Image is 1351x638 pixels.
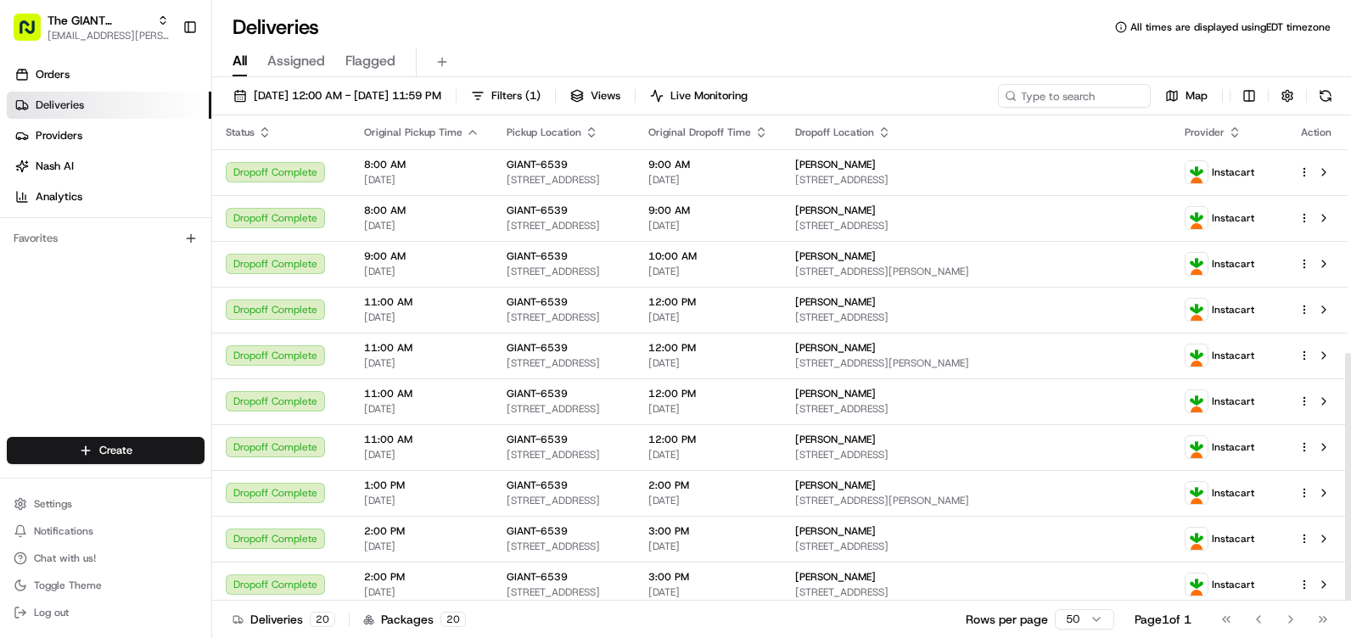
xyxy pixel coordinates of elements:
[48,12,150,29] button: The GIANT Company
[795,540,1157,553] span: [STREET_ADDRESS]
[795,173,1157,187] span: [STREET_ADDRESS]
[998,84,1151,108] input: Type to search
[463,84,548,108] button: Filters(1)
[648,402,768,416] span: [DATE]
[1186,88,1208,104] span: Map
[364,524,479,538] span: 2:00 PM
[648,540,768,553] span: [DATE]
[507,540,621,553] span: [STREET_ADDRESS]
[1186,344,1208,367] img: profile_instacart_ahold_partner.png
[507,341,568,355] span: GIANT-6539
[648,204,768,217] span: 9:00 AM
[795,585,1157,599] span: [STREET_ADDRESS]
[491,88,541,104] span: Filters
[7,7,176,48] button: The GIANT Company[EMAIL_ADDRESS][PERSON_NAME][DOMAIN_NAME]
[1186,482,1208,504] img: profile_instacart_ahold_partner.png
[7,225,205,252] div: Favorites
[648,249,768,263] span: 10:00 AM
[364,478,479,492] span: 1:00 PM
[1212,486,1254,500] span: Instacart
[648,265,768,278] span: [DATE]
[507,249,568,263] span: GIANT-6539
[648,585,768,599] span: [DATE]
[1212,257,1254,271] span: Instacart
[648,341,768,355] span: 12:00 PM
[507,524,568,538] span: GIANT-6539
[7,492,205,516] button: Settings
[507,585,621,599] span: [STREET_ADDRESS]
[525,88,541,104] span: ( 1 )
[1185,126,1225,139] span: Provider
[36,159,74,174] span: Nash AI
[1186,161,1208,183] img: profile_instacart_ahold_partner.png
[1130,20,1331,34] span: All times are displayed using EDT timezone
[345,51,395,71] span: Flagged
[795,204,876,217] span: [PERSON_NAME]
[648,478,768,492] span: 2:00 PM
[364,402,479,416] span: [DATE]
[1212,211,1254,225] span: Instacart
[1212,578,1254,591] span: Instacart
[1212,303,1254,316] span: Instacart
[99,443,132,458] span: Create
[507,494,621,507] span: [STREET_ADDRESS]
[795,570,876,584] span: [PERSON_NAME]
[36,128,82,143] span: Providers
[364,585,479,599] span: [DATE]
[364,158,479,171] span: 8:00 AM
[440,612,466,627] div: 20
[795,311,1157,324] span: [STREET_ADDRESS]
[364,219,479,232] span: [DATE]
[507,570,568,584] span: GIANT-6539
[364,387,479,400] span: 11:00 AM
[507,265,621,278] span: [STREET_ADDRESS]
[507,295,568,309] span: GIANT-6539
[507,387,568,400] span: GIANT-6539
[1186,299,1208,321] img: profile_instacart_ahold_partner.png
[7,183,211,210] a: Analytics
[795,448,1157,462] span: [STREET_ADDRESS]
[795,478,876,492] span: [PERSON_NAME]
[648,387,768,400] span: 12:00 PM
[364,356,479,370] span: [DATE]
[233,611,335,628] div: Deliveries
[364,173,479,187] span: [DATE]
[1158,84,1215,108] button: Map
[48,29,169,42] button: [EMAIL_ADDRESS][PERSON_NAME][DOMAIN_NAME]
[591,88,620,104] span: Views
[507,356,621,370] span: [STREET_ADDRESS]
[795,387,876,400] span: [PERSON_NAME]
[310,612,335,627] div: 20
[1314,84,1337,108] button: Refresh
[364,126,462,139] span: Original Pickup Time
[254,88,441,104] span: [DATE] 12:00 AM - [DATE] 11:59 PM
[364,249,479,263] span: 9:00 AM
[7,519,205,543] button: Notifications
[648,524,768,538] span: 3:00 PM
[364,570,479,584] span: 2:00 PM
[1186,207,1208,229] img: profile_instacart_ahold_partner.png
[648,570,768,584] span: 3:00 PM
[1186,528,1208,550] img: profile_instacart_ahold_partner.png
[648,494,768,507] span: [DATE]
[507,448,621,462] span: [STREET_ADDRESS]
[364,448,479,462] span: [DATE]
[7,153,211,180] a: Nash AI
[1212,532,1254,546] span: Instacart
[364,540,479,553] span: [DATE]
[226,84,449,108] button: [DATE] 12:00 AM - [DATE] 11:59 PM
[795,265,1157,278] span: [STREET_ADDRESS][PERSON_NAME]
[795,249,876,263] span: [PERSON_NAME]
[507,158,568,171] span: GIANT-6539
[795,158,876,171] span: [PERSON_NAME]
[648,433,768,446] span: 12:00 PM
[795,341,876,355] span: [PERSON_NAME]
[1186,253,1208,275] img: profile_instacart_ahold_partner.png
[1298,126,1334,139] div: Action
[795,524,876,538] span: [PERSON_NAME]
[648,158,768,171] span: 9:00 AM
[233,14,319,41] h1: Deliveries
[507,126,581,139] span: Pickup Location
[34,524,93,538] span: Notifications
[507,219,621,232] span: [STREET_ADDRESS]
